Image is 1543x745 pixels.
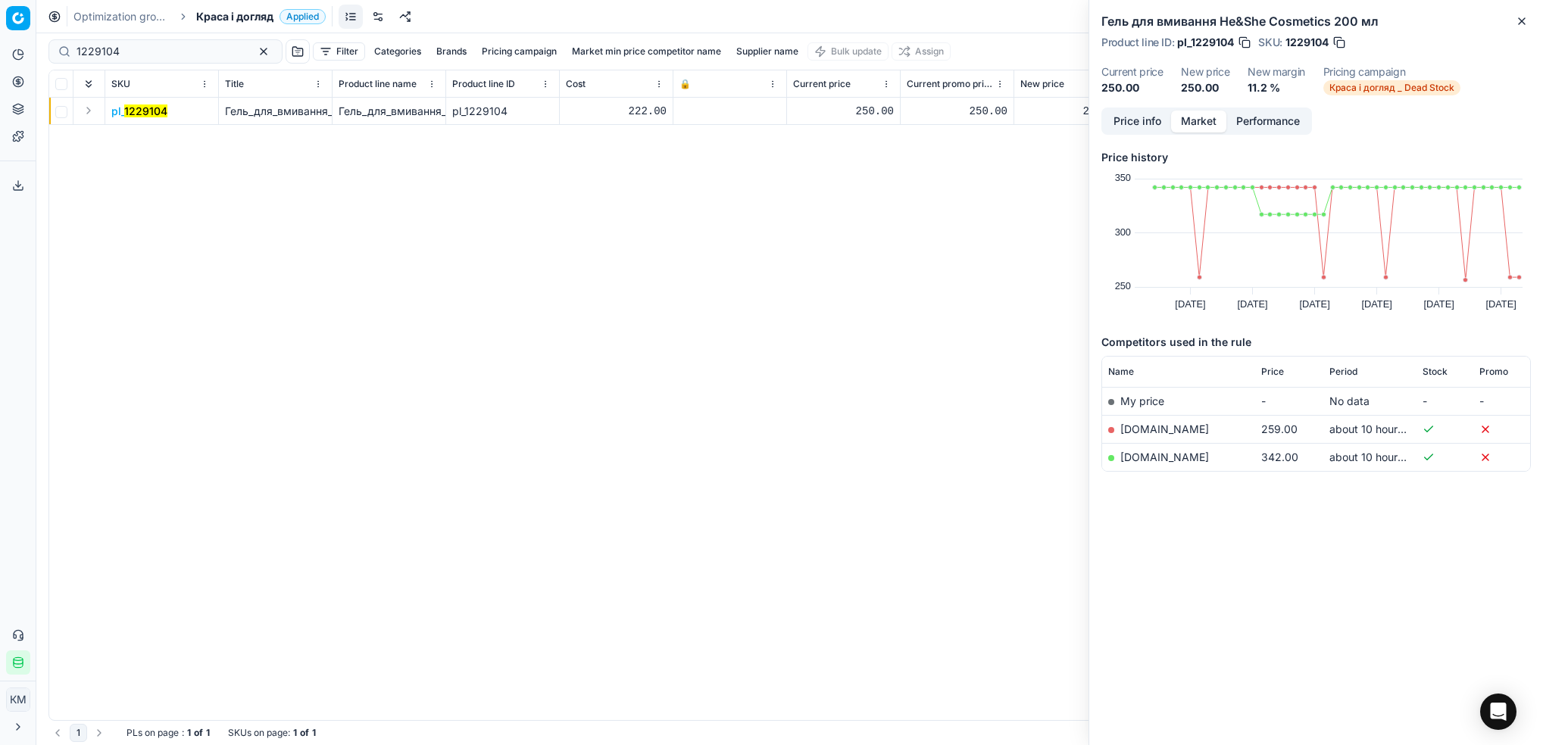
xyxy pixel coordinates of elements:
[293,727,297,739] strong: 1
[1323,67,1460,77] dt: Pricing campaign
[7,688,30,711] span: КM
[48,724,108,742] nav: pagination
[1258,37,1282,48] span: SKU :
[1285,35,1329,50] span: 1229104
[1020,78,1064,90] span: New price
[228,727,290,739] span: SKUs on page :
[566,104,667,119] div: 222.00
[1101,335,1531,350] h5: Competitors used in the rule
[1226,111,1310,132] button: Performance
[1101,150,1531,165] h5: Price history
[187,727,191,739] strong: 1
[793,104,894,119] div: 250.00
[80,101,98,120] button: Expand
[1108,366,1134,378] span: Name
[1329,450,1425,463] span: about 10 hours ago
[1177,35,1234,50] span: pl_1229104
[1323,80,1460,95] span: Краса і догляд _ Dead Stock
[368,42,427,61] button: Categories
[1101,67,1163,77] dt: Current price
[206,727,210,739] strong: 1
[313,42,365,61] button: Filter
[807,42,889,61] button: Bulk update
[1104,111,1171,132] button: Price info
[1485,298,1516,310] text: [DATE]
[80,75,98,93] button: Expand all
[111,78,130,90] span: SKU
[476,42,563,61] button: Pricing campaign
[77,44,242,59] input: Search by SKU or title
[430,42,473,61] button: Brands
[1480,694,1516,730] div: Open Intercom Messenger
[892,42,951,61] button: Assign
[48,724,67,742] button: Go to previous page
[1101,12,1531,30] h2: Гель для вмивання He&She Cosmetics 200 мл
[339,104,439,119] div: Гель_для_вмивання_He&She_Cosmetics_200_мл
[6,687,30,712] button: КM
[1115,226,1131,238] text: 300
[566,42,727,61] button: Market min price competitor name
[1115,280,1131,291] text: 250
[1361,298,1392,310] text: [DATE]
[73,9,326,24] nav: breadcrumb
[1171,111,1226,132] button: Market
[1248,80,1305,95] dd: 11.2 %
[280,9,326,24] span: Applied
[1423,366,1448,378] span: Stock
[1101,37,1174,48] span: Product line ID :
[1237,298,1267,310] text: [DATE]
[312,727,316,739] strong: 1
[1120,422,1209,435] a: [DOMAIN_NAME]
[793,78,851,90] span: Current price
[566,78,586,90] span: Cost
[1329,366,1357,378] span: Period
[196,9,326,24] span: Краса і доглядApplied
[1323,387,1416,415] td: No data
[452,104,553,119] div: pl_1229104
[111,104,167,119] button: pl_1229104
[1299,298,1329,310] text: [DATE]
[196,9,273,24] span: Краса і догляд
[225,78,244,90] span: Title
[1120,450,1209,463] a: [DOMAIN_NAME]
[73,9,170,24] a: Optimization groups
[1473,387,1530,415] td: -
[194,727,203,739] strong: of
[1248,67,1305,77] dt: New margin
[1020,104,1121,119] div: 250.00
[1175,298,1205,310] text: [DATE]
[1101,80,1163,95] dd: 250.00
[111,104,167,119] span: pl_
[300,727,309,739] strong: of
[1261,422,1298,435] span: 259.00
[1416,387,1473,415] td: -
[730,42,804,61] button: Supplier name
[679,78,691,90] span: 🔒
[1181,67,1229,77] dt: New price
[907,78,992,90] span: Current promo price
[127,727,210,739] div: :
[1423,298,1454,310] text: [DATE]
[70,724,87,742] button: 1
[1261,450,1298,463] span: 342.00
[1261,366,1284,378] span: Price
[907,104,1007,119] div: 250.00
[1329,422,1425,435] span: about 10 hours ago
[1181,80,1229,95] dd: 250.00
[90,724,108,742] button: Go to next page
[1120,394,1164,407] span: My price
[1255,387,1323,415] td: -
[225,104,470,117] span: Гель_для_вмивання_He&She_Cosmetics_200_мл
[124,104,167,117] mark: 1229104
[1479,366,1508,378] span: Promo
[1115,172,1131,183] text: 350
[127,727,179,739] span: PLs on page
[339,78,417,90] span: Product line name
[452,78,515,90] span: Product line ID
